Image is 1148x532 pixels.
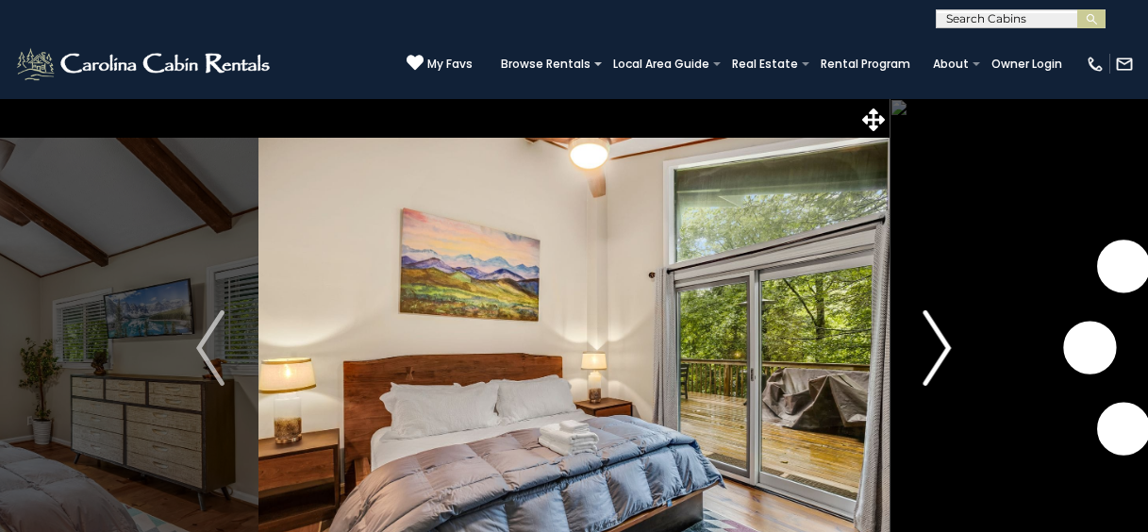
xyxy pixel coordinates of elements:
span: My Favs [427,56,473,73]
a: Owner Login [982,51,1072,77]
img: arrow [923,310,952,386]
a: Real Estate [723,51,807,77]
a: Rental Program [811,51,920,77]
a: My Favs [407,54,473,74]
a: Local Area Guide [604,51,719,77]
img: phone-regular-white.png [1086,55,1105,74]
img: White-1-2.png [14,45,275,83]
a: About [923,51,978,77]
a: Browse Rentals [491,51,600,77]
img: mail-regular-white.png [1115,55,1134,74]
img: arrow [196,310,225,386]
